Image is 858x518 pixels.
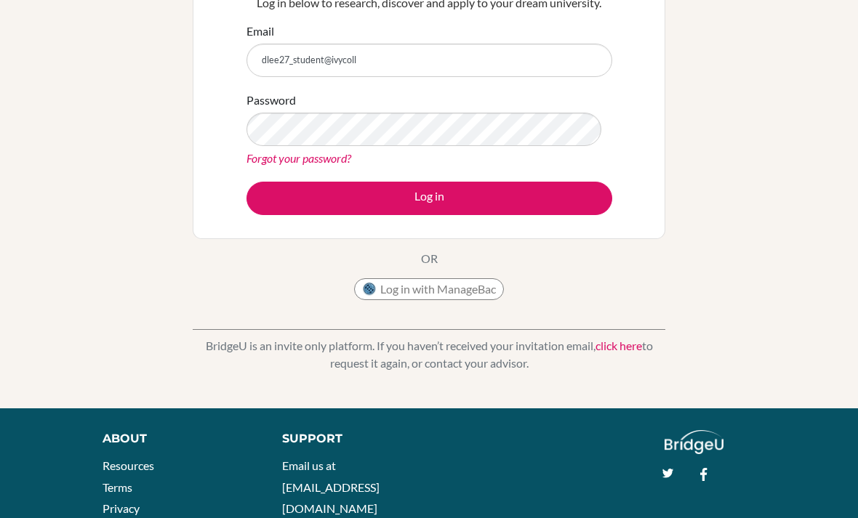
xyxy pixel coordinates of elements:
button: Log in [246,182,612,215]
a: Terms [103,480,132,494]
a: Email us at [EMAIL_ADDRESS][DOMAIN_NAME] [282,458,380,515]
label: Password [246,92,296,109]
p: OR [421,250,438,267]
p: BridgeU is an invite only platform. If you haven’t received your invitation email, to request it ... [193,337,665,372]
button: Log in with ManageBac [354,278,504,300]
img: logo_white@2x-f4f0deed5e89b7ecb1c2cc34c3e3d731f90f0f143d5ea2071677605dd97b5244.png [665,430,723,454]
a: click here [596,339,642,352]
div: About [103,430,249,448]
label: Email [246,23,274,40]
a: Forgot your password? [246,151,351,165]
a: Privacy [103,501,140,515]
div: Support [282,430,415,448]
a: Resources [103,458,154,472]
